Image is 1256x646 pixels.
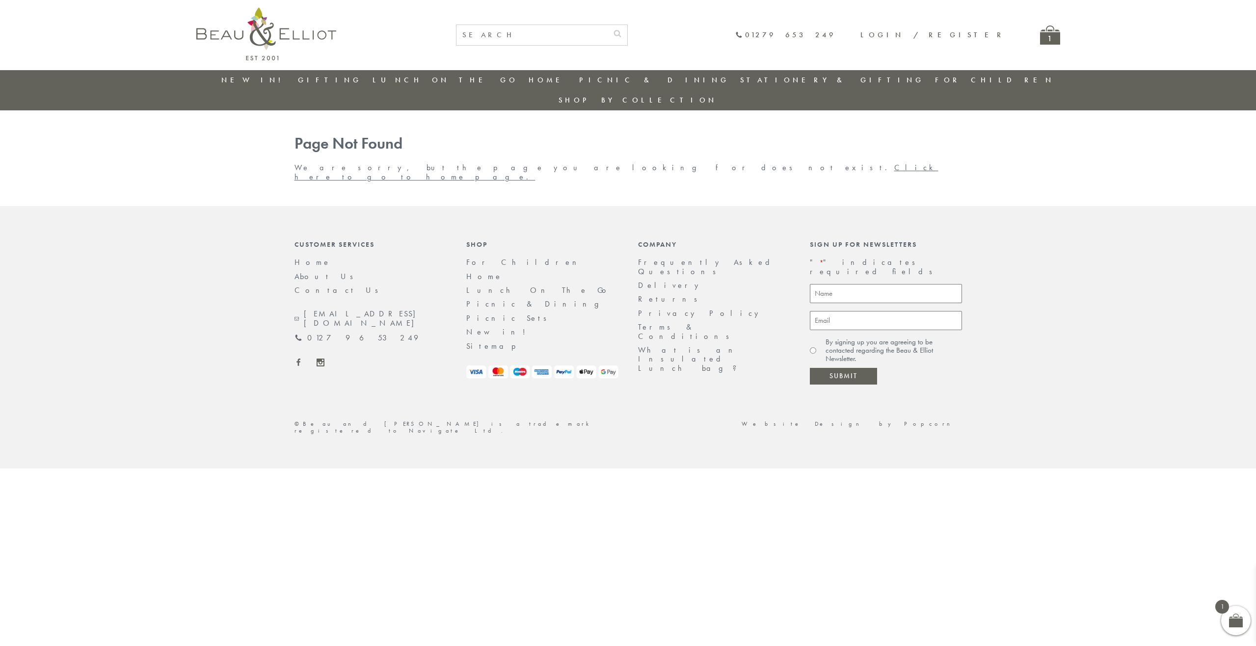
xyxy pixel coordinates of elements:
a: Picnic Sets [466,313,553,323]
h1: Page Not Found [294,135,962,153]
div: Customer Services [294,240,447,248]
a: Home [294,257,331,267]
a: For Children [935,75,1054,85]
a: What is an Insulated Lunch bag? [638,345,745,373]
a: Stationery & Gifting [740,75,924,85]
div: ©Beau and [PERSON_NAME] is a trademark registered to Navigate Ltd. [285,421,628,435]
a: Contact Us [294,285,385,295]
div: We are sorry, but the page you are looking for does not exist. [285,135,972,181]
a: 01279 653 249 [735,31,836,39]
img: payment-logos.png [466,365,618,379]
label: By signing up you are agreeing to be contacted regarding the Beau & Elliot Newsletter. [826,338,962,363]
a: Gifting [298,75,362,85]
a: 01279 653 249 [294,334,418,342]
a: [EMAIL_ADDRESS][DOMAIN_NAME] [294,310,447,328]
a: Returns [638,294,704,304]
a: Login / Register [860,30,1006,40]
a: Website Design by Popcorn [742,420,962,428]
input: SEARCH [456,25,608,45]
div: Shop [466,240,618,248]
a: Home [529,75,568,85]
p: " " indicates required fields [810,258,962,276]
a: Home [466,271,503,282]
img: logo [196,7,336,60]
a: About Us [294,271,360,282]
a: Click here to go to home page. [294,162,938,181]
a: New in! [466,327,533,337]
a: Delivery [638,280,704,290]
input: Email [810,311,962,330]
div: Sign up for newsletters [810,240,962,248]
div: Company [638,240,790,248]
a: 1 [1040,26,1060,45]
a: Privacy Policy [638,308,764,318]
a: New in! [221,75,287,85]
a: Lunch On The Go [373,75,518,85]
a: Sitemap [466,341,529,351]
a: Lunch On The Go [466,285,612,295]
input: Name [810,284,962,303]
span: 1 [1215,600,1229,614]
a: Picnic & Dining [466,299,609,309]
a: Picnic & Dining [579,75,729,85]
a: Terms & Conditions [638,322,736,341]
input: Submit [810,368,877,385]
a: For Children [466,257,584,267]
a: Shop by collection [559,95,717,105]
a: Frequently Asked Questions [638,257,776,276]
